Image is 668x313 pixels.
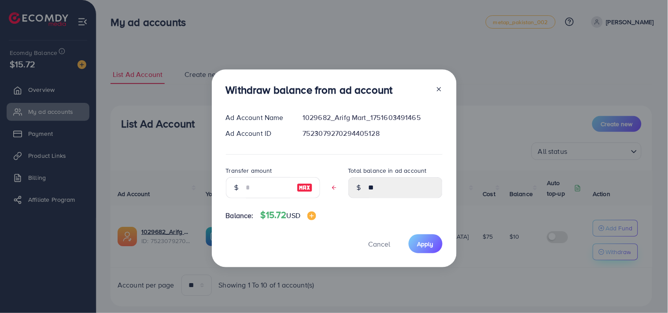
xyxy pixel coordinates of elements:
div: Ad Account ID [219,128,296,138]
h3: Withdraw balance from ad account [226,84,393,96]
div: Ad Account Name [219,113,296,123]
div: 7523079270294405128 [295,128,449,138]
img: image [307,211,316,220]
img: image [297,182,313,193]
div: 1029682_Arifg Mart_1751603491465 [295,113,449,123]
span: Apply [417,240,434,248]
label: Total balance in ad account [348,166,427,175]
span: Cancel [369,239,391,249]
button: Apply [409,234,443,253]
iframe: Chat [631,273,661,306]
h4: $15.72 [261,210,316,221]
label: Transfer amount [226,166,272,175]
span: USD [287,211,300,220]
button: Cancel [358,234,402,253]
span: Balance: [226,211,254,221]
